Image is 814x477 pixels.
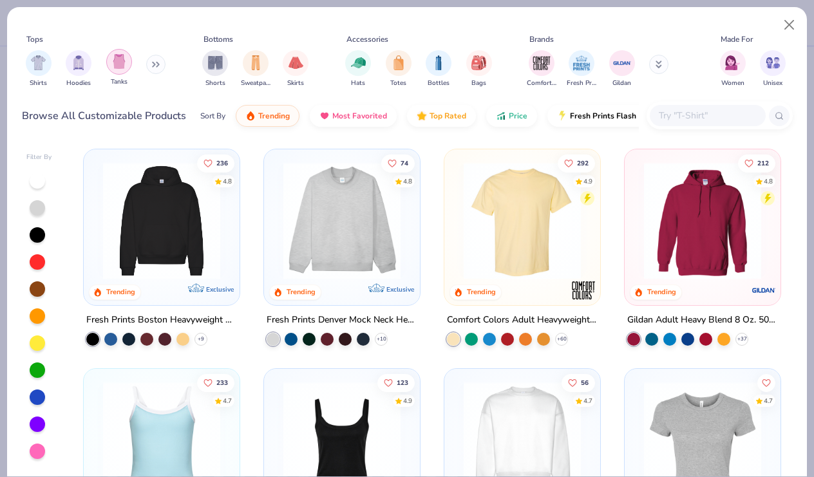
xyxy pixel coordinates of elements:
div: filter for Women [720,50,746,88]
button: filter button [609,50,635,88]
img: Unisex Image [766,55,781,70]
img: 029b8af0-80e6-406f-9fdc-fdf898547912 [457,162,587,279]
span: Exclusive [386,285,414,294]
img: Shorts Image [208,55,223,70]
span: Fresh Prints [567,79,596,88]
span: 236 [217,160,229,166]
div: Comfort Colors Adult Heavyweight T-Shirt [447,312,598,328]
div: 4.9 [583,176,592,186]
div: Made For [721,33,753,45]
span: 123 [397,379,408,386]
div: filter for Fresh Prints [567,50,596,88]
img: trending.gif [245,111,256,121]
div: filter for Gildan [609,50,635,88]
div: filter for Skirts [283,50,308,88]
div: filter for Hats [345,50,371,88]
img: Gildan Image [612,53,632,73]
span: Women [721,79,744,88]
div: filter for Tanks [106,49,132,87]
span: Shorts [205,79,225,88]
span: Totes [390,79,406,88]
button: Most Favorited [310,105,397,127]
img: Fresh Prints Image [572,53,591,73]
img: Gildan logo [750,277,776,303]
span: Exclusive [206,285,234,294]
img: Women Image [725,55,740,70]
button: filter button [760,50,786,88]
span: Gildan [612,79,631,88]
img: Hoodies Image [71,55,86,70]
span: Comfort Colors [527,79,556,88]
div: Fresh Prints Boston Heavyweight Hoodie [86,312,237,328]
div: 4.7 [223,396,232,406]
span: Fresh Prints Flash [570,111,636,121]
div: filter for Totes [386,50,412,88]
button: filter button [426,50,451,88]
div: Bottoms [203,33,233,45]
span: 233 [217,379,229,386]
span: 212 [757,160,769,166]
button: Like [198,154,235,172]
button: Like [198,373,235,391]
div: Browse All Customizable Products [22,108,186,124]
button: Like [738,154,775,172]
span: Price [509,111,527,121]
span: Shirts [30,79,47,88]
img: Hats Image [351,55,366,70]
div: 4.7 [583,396,592,406]
img: f5d85501-0dbb-4ee4-b115-c08fa3845d83 [277,162,407,279]
span: Trending [258,111,290,121]
button: Like [558,154,595,172]
span: Bottles [428,79,450,88]
div: Gildan Adult Heavy Blend 8 Oz. 50/50 Hooded Sweatshirt [627,312,778,328]
button: filter button [527,50,556,88]
button: Top Rated [407,105,476,127]
img: TopRated.gif [417,111,427,121]
div: Brands [529,33,554,45]
span: + 10 [377,335,386,343]
div: filter for Comfort Colors [527,50,556,88]
span: Bags [471,79,486,88]
div: Sort By [200,110,225,122]
span: 74 [401,160,408,166]
div: 4.8 [403,176,412,186]
img: flash.gif [557,111,567,121]
button: filter button [66,50,91,88]
button: filter button [283,50,308,88]
span: + 37 [737,335,746,343]
button: filter button [720,50,746,88]
button: Close [777,13,802,37]
img: Skirts Image [289,55,303,70]
button: filter button [26,50,52,88]
button: Fresh Prints Flash5 day delivery [547,105,696,127]
img: 01756b78-01f6-4cc6-8d8a-3c30c1a0c8ac [638,162,768,279]
img: Bottles Image [431,55,446,70]
img: 91acfc32-fd48-4d6b-bdad-a4c1a30ac3fc [97,162,227,279]
div: filter for Bags [466,50,492,88]
button: filter button [202,50,228,88]
div: Fresh Prints Denver Mock Neck Heavyweight Sweatshirt [267,312,417,328]
span: Top Rated [430,111,466,121]
img: Tanks Image [112,54,126,69]
div: filter for Hoodies [66,50,91,88]
span: Most Favorited [332,111,387,121]
button: Trending [236,105,299,127]
div: Accessories [346,33,388,45]
button: Price [486,105,537,127]
button: filter button [345,50,371,88]
button: filter button [106,50,132,88]
div: filter for Bottles [426,50,451,88]
div: Tops [26,33,43,45]
div: 4.7 [764,396,773,406]
span: 292 [577,160,589,166]
div: filter for Sweatpants [241,50,270,88]
span: Unisex [763,79,782,88]
div: 4.8 [764,176,773,186]
button: filter button [386,50,412,88]
span: Tanks [111,77,128,87]
button: filter button [567,50,596,88]
span: + 9 [198,335,204,343]
div: 4.9 [403,396,412,406]
div: filter for Unisex [760,50,786,88]
img: Shirts Image [31,55,46,70]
